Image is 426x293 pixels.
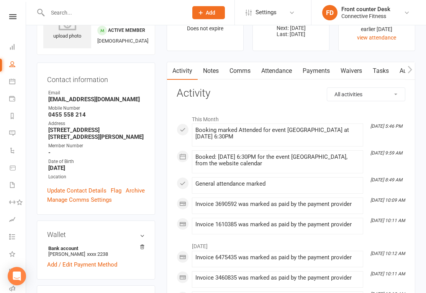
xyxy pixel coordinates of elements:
a: Add / Edit Payment Method [47,260,117,269]
div: Front counter Desk [341,6,390,13]
h3: Activity [177,87,405,99]
div: earlier [DATE] [346,25,408,33]
a: Reports [9,108,26,125]
a: Attendance [256,62,297,80]
input: Search... [45,7,182,18]
i: [DATE] 9:59 AM [370,150,402,156]
div: Open Intercom Messenger [8,267,26,285]
span: Does not expire [187,25,223,31]
strong: [DATE] [48,165,145,171]
div: Invoice 3690592 was marked as paid by the payment provider [195,201,360,207]
a: view attendance [357,35,396,41]
a: Archive [126,186,145,195]
strong: [STREET_ADDRESS] [STREET_ADDRESS][PERSON_NAME] [48,127,145,140]
div: Address [48,120,145,127]
i: [DATE] 8:49 AM [370,177,402,183]
a: Activity [167,62,198,80]
button: Add [192,6,225,19]
div: Booking marked Attended for event [GEOGRAPHIC_DATA] at [DATE] 6:30PM [195,127,360,140]
strong: Bank account [48,245,141,251]
span: xxxx 2238 [87,251,108,257]
a: Calendar [9,74,26,91]
a: Notes [198,62,224,80]
h3: Wallet [47,231,145,239]
span: [DEMOGRAPHIC_DATA] [97,38,148,44]
a: Dashboard [9,39,26,56]
a: Update Contact Details [47,186,106,195]
span: Active member [108,28,145,33]
div: Invoice 3460835 was marked as paid by the payment provider [195,275,360,281]
a: Tasks [367,62,394,80]
div: Location [48,173,145,181]
a: Assessments [9,212,26,229]
strong: - [48,149,145,156]
a: Payments [9,91,26,108]
a: Comms [224,62,256,80]
li: [DATE] [177,238,405,250]
div: Email [48,89,145,97]
i: [DATE] 10:11 AM [370,218,405,223]
div: Date of Birth [48,158,145,165]
i: [DATE] 10:11 AM [370,271,405,277]
div: Member Number [48,142,145,150]
div: FD [322,5,338,20]
div: Invoice 1610385 was marked as paid by the payment provider [195,221,360,228]
a: People [9,56,26,74]
i: [DATE] 5:46 PM [370,123,402,129]
div: General attendance marked [195,181,360,187]
div: Connective Fitness [341,13,390,20]
div: Mobile Number [48,105,145,112]
li: This Month [177,111,405,123]
a: General attendance kiosk mode [9,263,26,281]
strong: [EMAIL_ADDRESS][DOMAIN_NAME] [48,96,145,103]
span: Settings [256,4,277,21]
a: Flag [111,186,121,195]
h3: Contact information [47,73,145,84]
div: upload photo [43,15,91,40]
strong: 0455 558 214 [48,111,145,118]
a: Waivers [335,62,367,80]
i: [DATE] 10:12 AM [370,251,405,256]
a: What's New [9,246,26,263]
a: Payments [297,62,335,80]
div: Invoice 6475435 was marked as paid by the payment provider [195,254,360,261]
p: Next: [DATE] Last: [DATE] [260,25,322,37]
i: [DATE] 10:09 AM [370,198,405,203]
div: Booked: [DATE] 6:30PM for the event [GEOGRAPHIC_DATA], from the website calendar [195,154,360,167]
li: [PERSON_NAME] [47,244,145,258]
a: Manage Comms Settings [47,195,112,204]
a: Product Sales [9,160,26,177]
span: Add [206,10,215,16]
